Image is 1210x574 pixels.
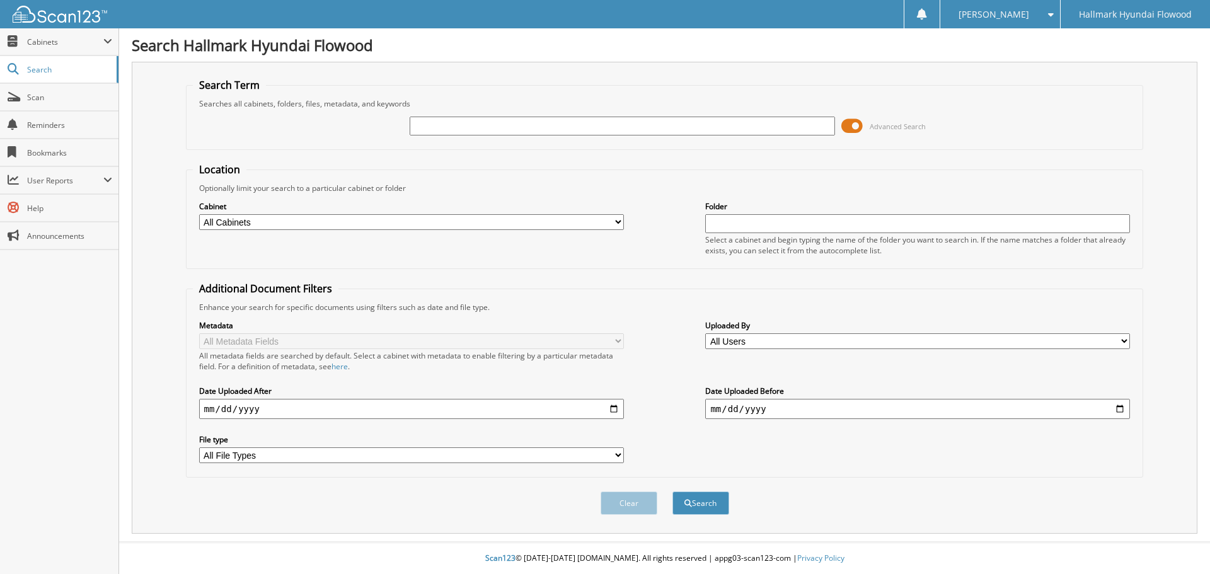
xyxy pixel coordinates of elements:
span: Reminders [27,120,112,130]
input: end [705,399,1130,419]
h1: Search Hallmark Hyundai Flowood [132,35,1197,55]
span: [PERSON_NAME] [959,11,1029,18]
legend: Additional Document Filters [193,282,338,296]
span: Scan123 [485,553,516,563]
div: All metadata fields are searched by default. Select a cabinet with metadata to enable filtering b... [199,350,624,372]
img: scan123-logo-white.svg [13,6,107,23]
legend: Location [193,163,246,176]
label: File type [199,434,624,445]
a: here [331,361,348,372]
span: User Reports [27,175,103,186]
label: Date Uploaded Before [705,386,1130,396]
span: Announcements [27,231,112,241]
label: Metadata [199,320,624,331]
div: Select a cabinet and begin typing the name of the folder you want to search in. If the name match... [705,234,1130,256]
a: Privacy Policy [797,553,844,563]
label: Folder [705,201,1130,212]
span: Cabinets [27,37,103,47]
div: © [DATE]-[DATE] [DOMAIN_NAME]. All rights reserved | appg03-scan123-com | [119,543,1210,574]
span: Bookmarks [27,147,112,158]
button: Clear [601,491,657,515]
div: Optionally limit your search to a particular cabinet or folder [193,183,1137,193]
button: Search [672,491,729,515]
span: Advanced Search [870,122,926,131]
label: Cabinet [199,201,624,212]
span: Help [27,203,112,214]
iframe: Chat Widget [1147,514,1210,574]
span: Hallmark Hyundai Flowood [1079,11,1192,18]
legend: Search Term [193,78,266,92]
div: Searches all cabinets, folders, files, metadata, and keywords [193,98,1137,109]
label: Date Uploaded After [199,386,624,396]
div: Enhance your search for specific documents using filters such as date and file type. [193,302,1137,313]
span: Search [27,64,110,75]
input: start [199,399,624,419]
span: Scan [27,92,112,103]
label: Uploaded By [705,320,1130,331]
